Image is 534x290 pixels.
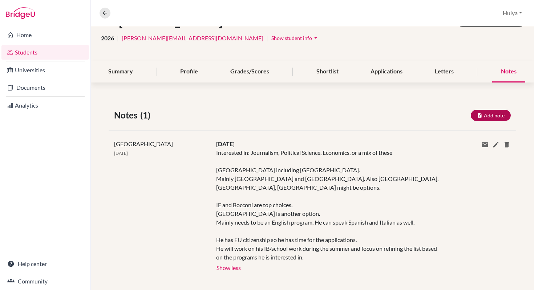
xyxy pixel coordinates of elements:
[1,63,89,77] a: Universities
[100,61,142,82] div: Summary
[6,7,35,19] img: Bridge-U
[222,61,278,82] div: Grades/Scores
[1,45,89,60] a: Students
[1,98,89,113] a: Analytics
[114,150,128,156] span: [DATE]
[171,61,207,82] div: Profile
[114,140,173,147] span: [GEOGRAPHIC_DATA]
[1,80,89,95] a: Documents
[499,6,525,20] button: Hulya
[1,28,89,42] a: Home
[312,34,319,41] i: arrow_drop_down
[216,262,241,273] button: Show less
[114,109,140,122] span: Notes
[271,35,312,41] span: Show student info
[266,34,268,43] span: |
[1,257,89,271] a: Help center
[492,61,525,82] div: Notes
[362,61,411,82] div: Applications
[1,274,89,289] a: Community
[308,61,347,82] div: Shortlist
[140,109,153,122] span: (1)
[216,148,443,262] div: Interested in: Journalism, Political Science, Economics, or a mix of these [GEOGRAPHIC_DATA] incl...
[117,34,119,43] span: |
[101,34,114,43] span: 2026
[471,110,511,121] button: Add note
[122,34,263,43] a: [PERSON_NAME][EMAIL_ADDRESS][DOMAIN_NAME]
[216,140,235,147] span: [DATE]
[271,32,320,44] button: Show student infoarrow_drop_down
[426,61,462,82] div: Letters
